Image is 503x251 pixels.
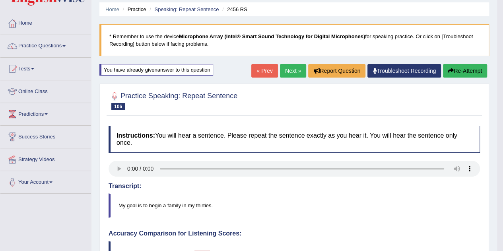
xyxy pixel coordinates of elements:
[0,80,91,100] a: Online Class
[367,64,441,78] a: Troubleshoot Recording
[109,183,480,190] h4: Transcript:
[120,6,146,13] li: Practice
[109,230,480,237] h4: Accuracy Comparison for Listening Scores:
[0,148,91,168] a: Strategy Videos
[0,126,91,146] a: Success Stories
[0,171,91,191] a: Your Account
[251,64,278,78] a: « Prev
[111,103,125,110] span: 106
[308,64,365,78] button: Report Question
[280,64,306,78] a: Next »
[0,103,91,123] a: Predictions
[443,64,487,78] button: Re-Attempt
[99,64,213,76] div: You have already given answer to this question
[117,132,155,139] b: Instructions:
[154,6,219,12] a: Speaking: Repeat Sentence
[109,193,480,218] blockquote: My goal is to begin a family in my thirties.
[109,90,237,110] h2: Practice Speaking: Repeat Sentence
[0,58,91,78] a: Tests
[179,33,365,39] b: Microphone Array (Intel® Smart Sound Technology for Digital Microphones)
[0,35,91,55] a: Practice Questions
[109,126,480,152] h4: You will hear a sentence. Please repeat the sentence exactly as you hear it. You will hear the se...
[220,6,247,13] li: 2456 RS
[99,24,489,56] blockquote: * Remember to use the device for speaking practice. Or click on [Troubleshoot Recording] button b...
[105,6,119,12] a: Home
[0,12,91,32] a: Home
